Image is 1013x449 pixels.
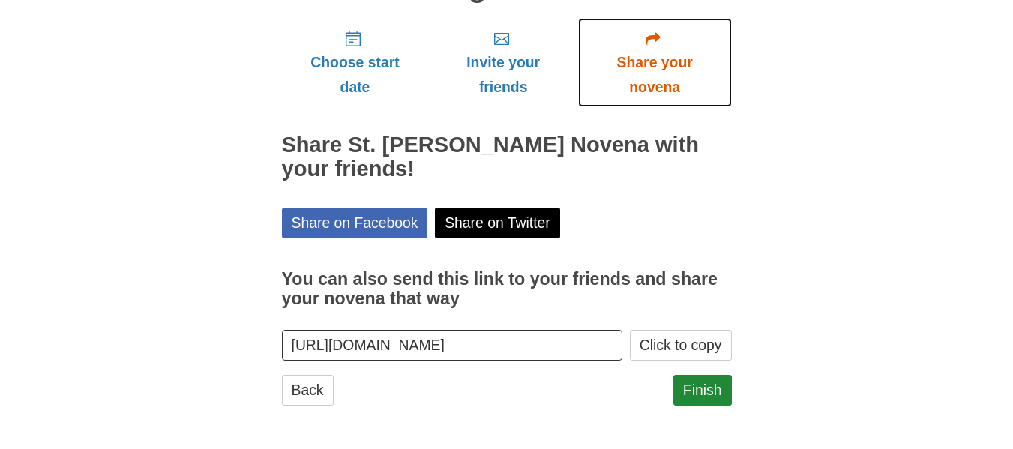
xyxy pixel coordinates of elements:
button: Click to copy [630,330,732,361]
a: Share your novena [578,18,732,107]
h3: You can also send this link to your friends and share your novena that way [282,270,732,308]
a: Invite your friends [428,18,577,107]
a: Choose start date [282,18,429,107]
a: Share on Twitter [435,208,560,238]
span: Share your novena [593,50,717,100]
a: Finish [673,375,732,406]
span: Choose start date [297,50,414,100]
a: Back [282,375,334,406]
a: Share on Facebook [282,208,428,238]
span: Invite your friends [443,50,562,100]
h2: Share St. [PERSON_NAME] Novena with your friends! [282,133,732,181]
